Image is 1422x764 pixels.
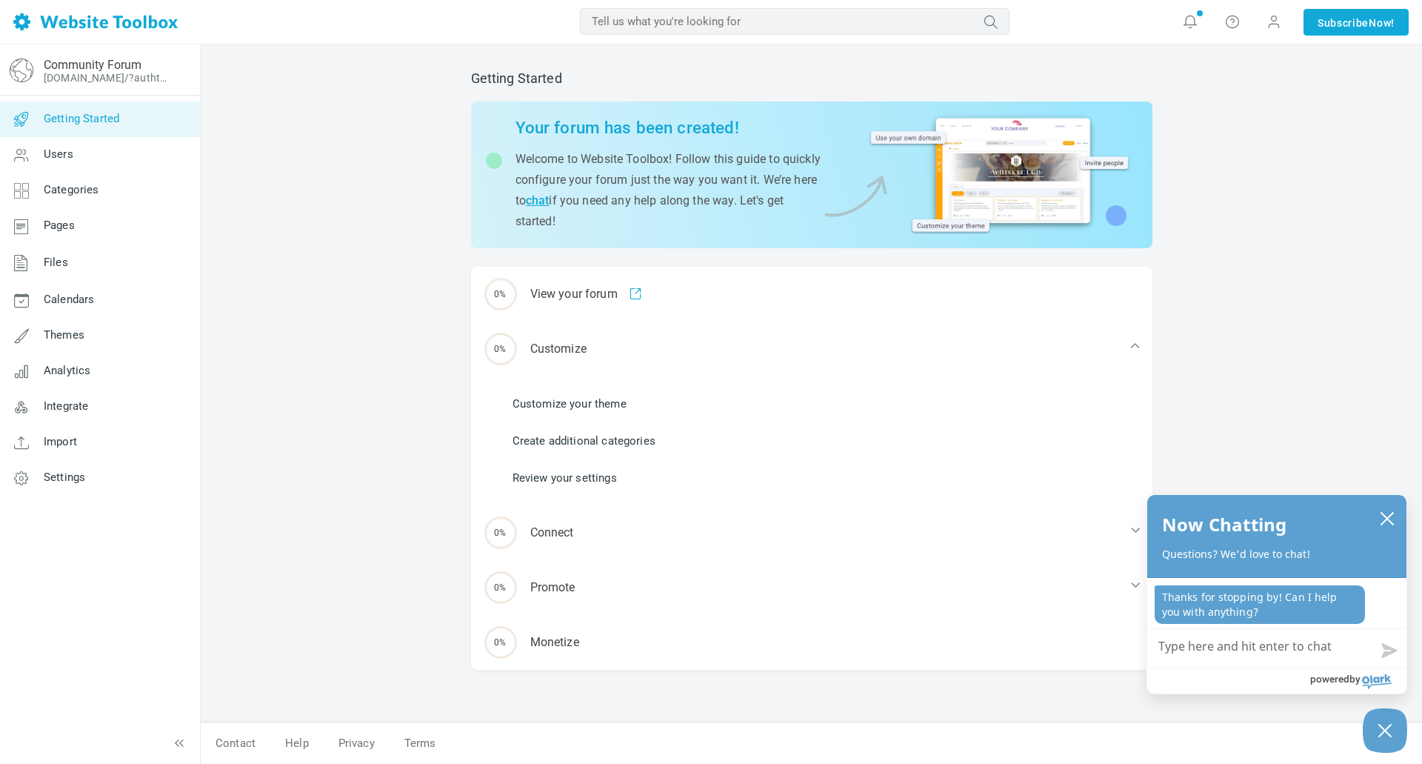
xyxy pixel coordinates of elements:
[1155,585,1365,624] p: Thanks for stopping by! Can I help you with anything?
[44,183,99,196] span: Categories
[484,626,517,659] span: 0%
[580,8,1009,35] input: Tell us what you're looking for
[471,322,1152,376] div: Customize
[1146,494,1407,694] div: olark chatbox
[1162,547,1392,562] p: Questions? We'd love to chat!
[471,615,1152,670] div: Monetize
[526,193,550,207] a: chat
[1363,708,1407,753] button: Close Chatbox
[44,399,88,413] span: Integrate
[1310,668,1406,694] a: Powered by Olark
[1349,669,1361,688] span: by
[44,293,94,306] span: Calendars
[515,118,821,138] h2: Your forum has been created!
[270,731,324,757] a: Help
[471,267,1152,322] a: 0% View your forum
[390,731,451,757] a: Terms
[484,516,517,549] span: 0%
[471,615,1152,670] a: 0% Monetize
[44,72,173,84] a: [DOMAIN_NAME]/?authtoken=c3947613c47acc97cdd06568254ba2ea&rememberMe=1
[471,560,1152,615] div: Promote
[1375,508,1399,528] button: close chatbox
[201,731,270,757] a: Contact
[484,571,517,604] span: 0%
[1162,510,1286,539] h2: Now Chatting
[484,278,517,310] span: 0%
[1303,9,1409,36] a: SubscribeNow!
[1369,634,1406,668] button: Send message
[44,58,141,72] a: Community Forum
[484,333,517,365] span: 0%
[44,328,84,342] span: Themes
[44,435,77,448] span: Import
[471,267,1152,322] div: View your forum
[513,470,617,486] a: Review your settings
[324,731,390,757] a: Privacy
[1310,669,1349,688] span: powered
[1369,15,1395,31] span: Now!
[515,149,821,232] p: Welcome to Website Toolbox! Follow this guide to quickly configure your forum just the way you wa...
[44,471,85,484] span: Settings
[471,505,1152,560] div: Connect
[44,256,68,269] span: Files
[44,364,90,377] span: Analytics
[44,112,119,125] span: Getting Started
[513,396,627,412] a: Customize your theme
[10,59,33,82] img: globe-icon.png
[1147,578,1406,628] div: chat
[44,219,75,232] span: Pages
[513,433,655,449] a: Create additional categories
[44,147,73,161] span: Users
[471,70,1152,87] h2: Getting Started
